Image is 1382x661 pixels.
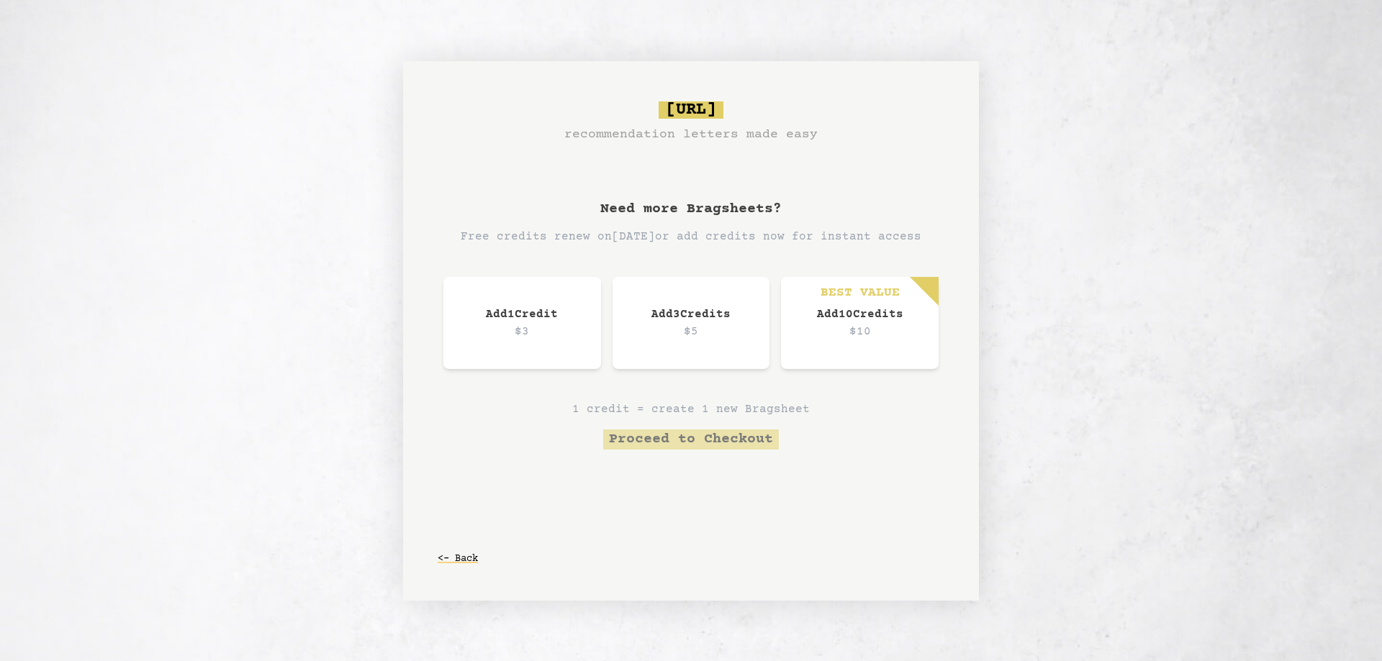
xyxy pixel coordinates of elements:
h3: recommendation letters made easy [564,124,818,145]
button: <- Back [438,546,478,572]
button: Proceed to Checkout [603,429,779,450]
p: $10 [810,323,910,340]
p: $5 [641,323,741,340]
h3: Add 3 Credit s [641,306,741,323]
p: $3 [472,323,572,340]
h2: 1 credit = create 1 new Bragsheet [572,401,810,418]
p: BEST VALUE [821,283,900,303]
span: [URL] [659,101,723,119]
h2: Free credits renew on [DATE] or add credits now for instant access [461,228,921,245]
h3: Add 1 Credit [472,306,572,323]
h3: Add 10 Credit s [810,306,910,323]
h1: Need more Bragsheets? [600,199,782,219]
